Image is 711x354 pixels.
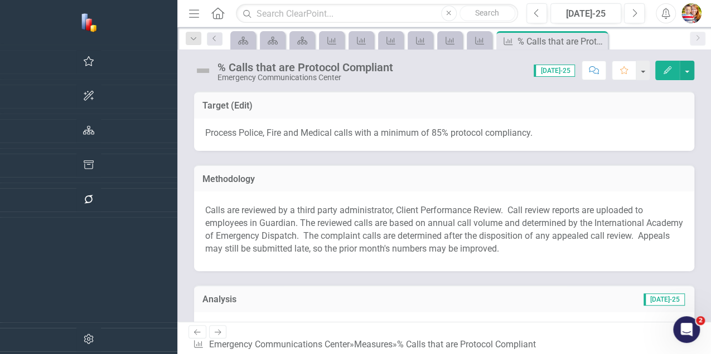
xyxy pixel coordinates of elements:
img: Not Defined [194,62,212,80]
div: % Calls that are Protocol Compliant [217,61,393,73]
button: Search [460,6,515,21]
a: Emergency Communications Center [209,339,349,350]
img: Shari Metcalfe [681,3,702,23]
span: [DATE]-25 [644,293,685,306]
h3: Analysis [202,294,418,304]
iframe: Intercom live chat [673,316,700,343]
div: » » [193,338,540,351]
h3: Target (Edit) [202,101,686,111]
span: Process Police, Fire and Medical calls with a minimum of 85% protocol compliancy. [205,127,533,138]
span: 2 [696,316,705,325]
div: % Calls that are Protocol Compliant [396,339,535,350]
span: [DATE]-25 [534,65,575,77]
div: [DATE]-25 [554,7,618,21]
p: Calls are reviewed by a third party administrator, Client Performance Review. Call review reports... [205,202,683,257]
button: [DATE]-25 [550,3,622,23]
div: % Calls that are Protocol Compliant [517,35,605,48]
input: Search ClearPoint... [236,4,517,23]
span: Search [475,8,499,17]
img: ClearPoint Strategy [80,12,100,32]
a: Measures [354,339,392,350]
div: Emergency Communications Center [217,73,393,82]
h3: Methodology [202,174,686,184]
